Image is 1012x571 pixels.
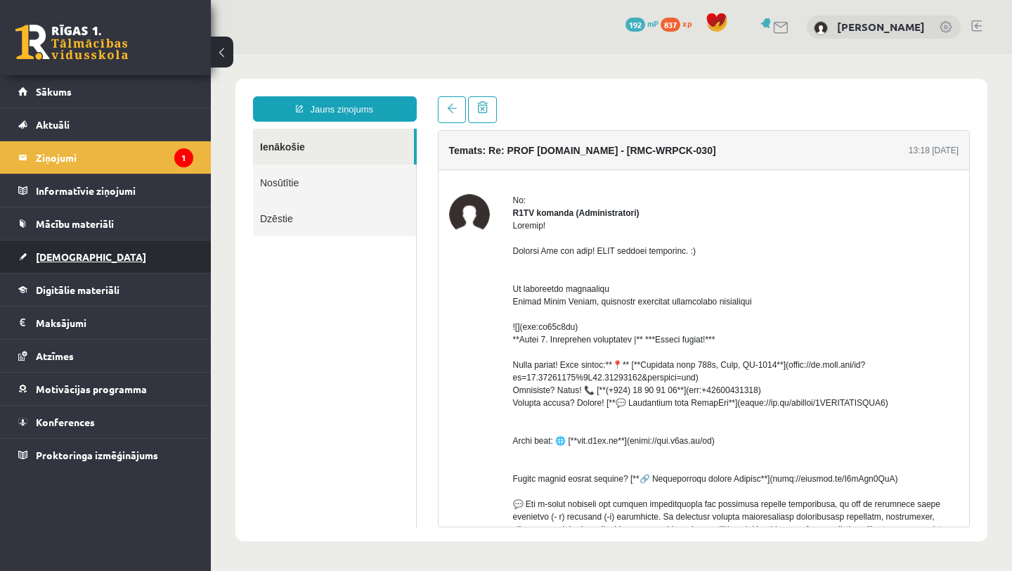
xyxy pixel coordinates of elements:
legend: Informatīvie ziņojumi [36,174,193,207]
a: [PERSON_NAME] [837,20,925,34]
span: Motivācijas programma [36,383,147,395]
a: Jauns ziņojums [42,42,206,68]
div: No: [302,140,748,153]
span: [DEMOGRAPHIC_DATA] [36,250,146,263]
strong: R1TV komanda (Administratori) [302,154,429,164]
img: R1TV komanda [238,140,279,181]
a: Nosūtītie [42,110,205,146]
span: Sākums [36,85,72,98]
span: Proktoringa izmēģinājums [36,449,158,461]
a: Proktoringa izmēģinājums [18,439,193,471]
a: [DEMOGRAPHIC_DATA] [18,240,193,273]
span: xp [682,18,692,29]
span: Digitālie materiāli [36,283,119,296]
a: Digitālie materiāli [18,274,193,306]
legend: Ziņojumi [36,141,193,174]
a: Aktuāli [18,108,193,141]
span: Atzīmes [36,349,74,362]
a: 192 mP [625,18,659,29]
a: Sākums [18,75,193,108]
a: Ziņojumi1 [18,141,193,174]
span: Mācību materiāli [36,217,114,230]
legend: Maksājumi [36,307,193,339]
a: Rīgas 1. Tālmācības vidusskola [15,25,128,60]
a: Maksājumi [18,307,193,339]
a: Motivācijas programma [18,373,193,405]
span: mP [647,18,659,29]
a: Dzēstie [42,146,205,182]
a: Ienākošie [42,75,203,110]
a: Mācību materiāli [18,207,193,240]
a: Informatīvie ziņojumi [18,174,193,207]
a: Konferences [18,406,193,438]
i: 1 [174,148,193,167]
span: 837 [661,18,680,32]
span: Konferences [36,416,95,428]
a: 837 xp [661,18,699,29]
span: Aktuāli [36,118,70,131]
div: 13:18 [DATE] [698,90,748,103]
img: Gabriela Annija Andersone [814,21,828,35]
span: 192 [625,18,645,32]
h4: Temats: Re: PROF [DOMAIN_NAME] - [RMC-WRPCK-030] [238,91,505,102]
a: Atzīmes [18,340,193,372]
